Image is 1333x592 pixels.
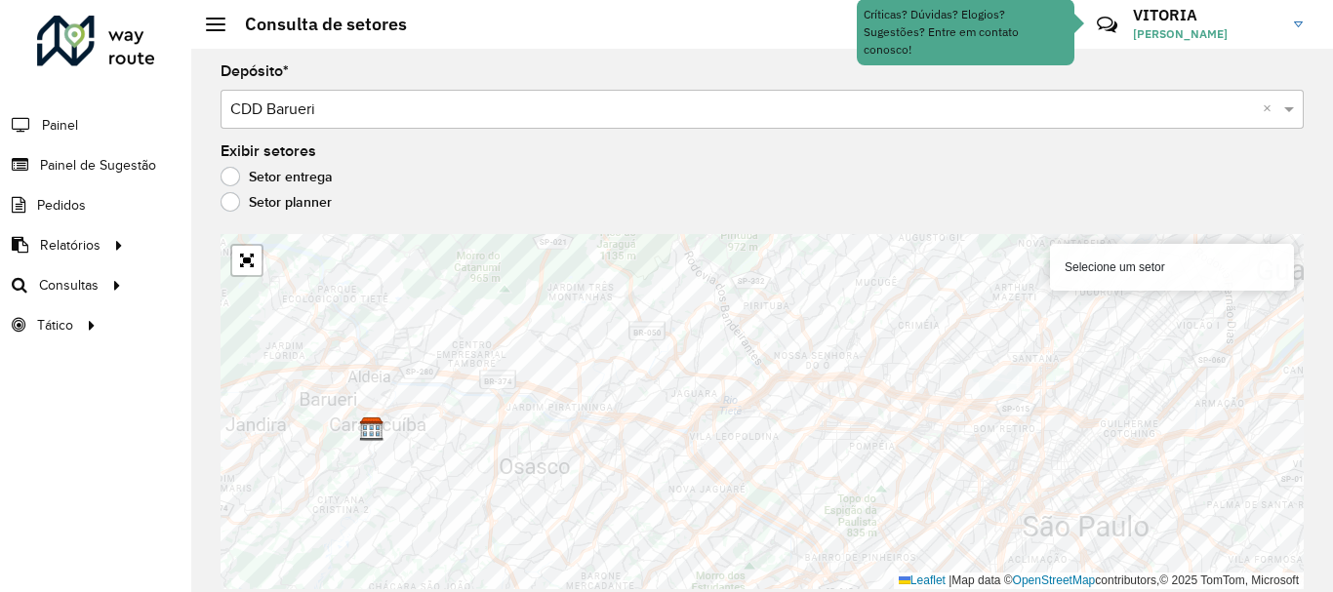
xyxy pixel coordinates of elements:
label: Depósito [221,59,289,83]
label: Setor planner [221,192,332,212]
span: Painel [42,115,78,136]
span: Consultas [39,275,99,296]
h2: Consulta de setores [225,14,407,35]
a: Contato Rápido [1086,4,1128,46]
span: Clear all [1263,98,1279,121]
a: Leaflet [899,573,946,587]
span: Relatórios [40,235,101,256]
label: Exibir setores [221,139,316,163]
span: Painel de Sugestão [40,155,156,176]
span: | [949,573,951,587]
span: Pedidos [37,195,86,216]
label: Setor entrega [221,167,333,186]
div: Map data © contributors,© 2025 TomTom, Microsoft [894,572,1304,589]
span: Tático [37,315,73,335]
a: Abrir mapa em tela cheia [232,246,262,275]
span: [PERSON_NAME] [1133,25,1279,43]
div: Selecione um setor [1050,244,1294,291]
h3: VITORIA [1133,6,1279,24]
a: OpenStreetMap [1013,573,1096,587]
